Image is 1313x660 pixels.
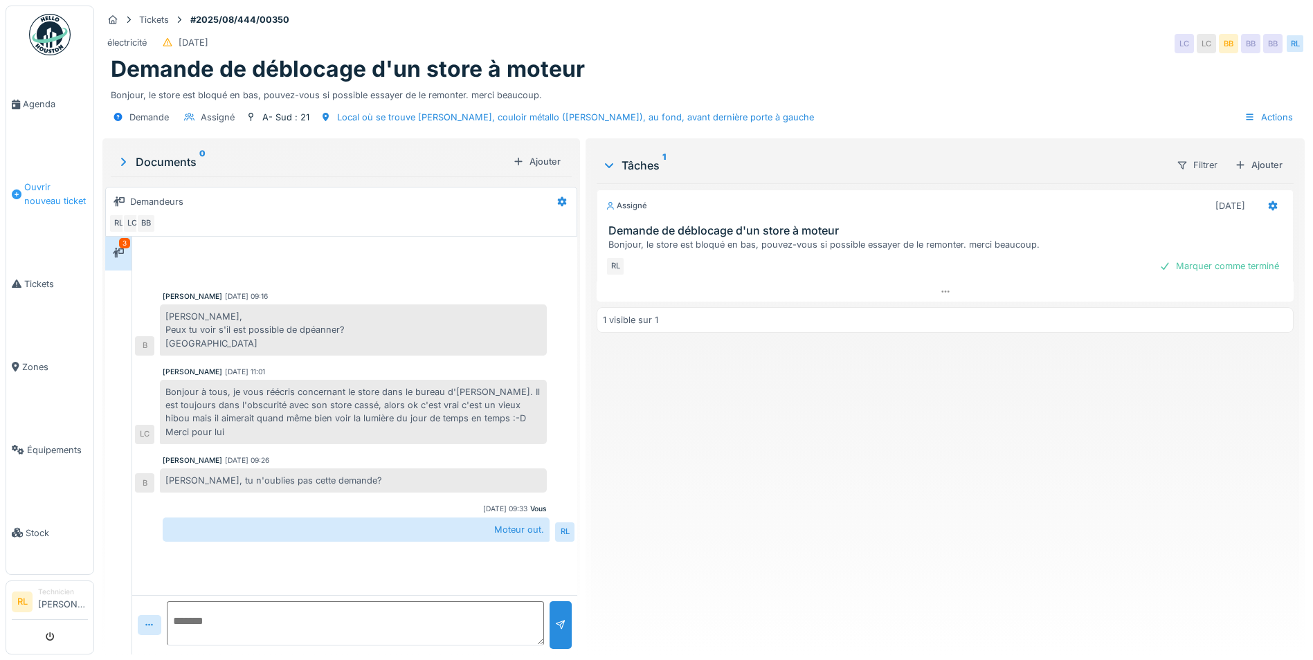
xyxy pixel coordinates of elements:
[29,14,71,55] img: Badge_color-CXgf-gQk.svg
[262,111,309,124] div: A- Sud : 21
[225,455,269,466] div: [DATE] 09:26
[135,336,154,356] div: B
[1175,34,1194,53] div: LC
[6,242,93,325] a: Tickets
[26,526,88,540] span: Stock
[1285,34,1305,53] div: RL
[1215,199,1245,212] div: [DATE]
[160,380,547,444] div: Bonjour à tous, je vous réécris concernant le store dans le bureau d'[PERSON_NAME]. Il est toujou...
[555,522,574,542] div: RL
[483,504,527,514] div: [DATE] 09:33
[160,468,547,493] div: [PERSON_NAME], tu n'oublies pas cette demande?
[109,214,128,233] div: RL
[199,154,206,170] sup: 0
[130,195,183,208] div: Demandeurs
[111,83,1296,102] div: Bonjour, le store est bloqué en bas, pouvez-vous si possible essayer de le remonter. merci beaucoup.
[1263,34,1283,53] div: BB
[606,257,625,276] div: RL
[163,517,550,542] div: Moteur out.
[107,36,147,49] div: électricité
[6,325,93,408] a: Zones
[6,63,93,146] a: Agenda
[27,443,88,457] span: Équipements
[111,56,585,82] h1: Demande de déblocage d'un store à moteur
[136,214,156,233] div: BB
[225,367,265,377] div: [DATE] 11:01
[160,304,547,356] div: [PERSON_NAME], Peux tu voir s'il est possible de dpéanner? [GEOGRAPHIC_DATA]
[135,473,154,493] div: B
[12,587,88,620] a: RL Technicien[PERSON_NAME]
[24,277,88,291] span: Tickets
[6,491,93,574] a: Stock
[201,111,235,124] div: Assigné
[225,291,268,302] div: [DATE] 09:16
[507,152,566,171] div: Ajouter
[1241,34,1260,53] div: BB
[662,157,666,174] sup: 1
[1229,156,1288,174] div: Ajouter
[1154,257,1285,275] div: Marquer comme terminé
[38,587,88,597] div: Technicien
[135,425,154,444] div: LC
[116,154,507,170] div: Documents
[608,224,1287,237] h3: Demande de déblocage d'un store à moteur
[602,157,1165,174] div: Tâches
[163,291,222,302] div: [PERSON_NAME]
[179,36,208,49] div: [DATE]
[22,360,88,374] span: Zones
[23,98,88,111] span: Agenda
[606,200,647,212] div: Assigné
[119,238,130,248] div: 3
[1219,34,1238,53] div: BB
[608,238,1287,251] div: Bonjour, le store est bloqué en bas, pouvez-vous si possible essayer de le remonter. merci beaucoup.
[1170,155,1224,175] div: Filtrer
[185,13,295,26] strong: #2025/08/444/00350
[12,592,33,612] li: RL
[163,455,222,466] div: [PERSON_NAME]
[1238,107,1299,127] div: Actions
[38,587,88,616] li: [PERSON_NAME]
[123,214,142,233] div: LC
[6,408,93,491] a: Équipements
[6,146,93,242] a: Ouvrir nouveau ticket
[139,13,169,26] div: Tickets
[1197,34,1216,53] div: LC
[337,111,814,124] div: Local où se trouve [PERSON_NAME], couloir métallo ([PERSON_NAME]), au fond, avant dernière porte ...
[129,111,169,124] div: Demande
[530,504,547,514] div: Vous
[603,313,658,327] div: 1 visible sur 1
[24,181,88,207] span: Ouvrir nouveau ticket
[163,367,222,377] div: [PERSON_NAME]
